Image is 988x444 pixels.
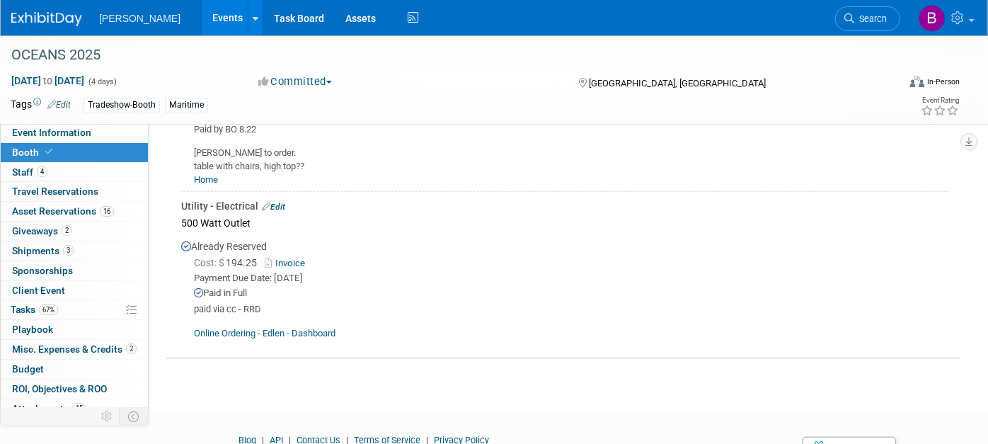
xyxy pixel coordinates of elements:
span: Misc. Expenses & Credits [12,343,137,355]
a: Sponsorships [1,261,148,280]
span: [GEOGRAPHIC_DATA], [GEOGRAPHIC_DATA] [589,78,766,89]
span: 194.25 [194,257,263,268]
a: Event Information [1,123,148,142]
div: Paid by BO 8.22 [194,124,949,136]
span: Budget [12,363,44,375]
img: Buse Onen [919,5,946,32]
td: Tags [11,97,71,113]
img: Format-Inperson.png [910,76,924,87]
span: Attachments [12,403,86,414]
span: Sponsorships [12,265,73,276]
span: 2 [62,225,72,236]
span: (4 days) [87,77,117,86]
a: Asset Reservations16 [1,202,148,221]
a: Tasks67% [1,300,148,319]
a: Booth [1,143,148,162]
span: Playbook [12,324,53,335]
a: Playbook [1,320,148,339]
span: Asset Reservations [12,205,114,217]
div: Already Reserved [181,68,949,187]
span: Search [854,13,887,24]
div: Already Reserved [181,232,949,340]
img: ExhibitDay [11,12,82,26]
span: Travel Reservations [12,186,98,197]
div: Maritime [165,98,208,113]
div: 500 Watt Outlet [181,213,949,232]
a: Shipments3 [1,241,148,261]
a: Home [194,174,218,185]
div: Payment Due Date: [DATE] [194,272,949,285]
a: Client Event [1,281,148,300]
span: Giveaways [12,225,72,237]
div: Event Format [820,74,960,95]
span: Staff [12,166,47,178]
a: Invoice [265,258,311,268]
div: In-Person [926,76,960,87]
a: Budget [1,360,148,379]
a: Staff4 [1,163,148,182]
span: Event Information [12,127,91,138]
div: OCEANS 2025 [6,42,879,68]
div: Paid in Full [194,287,949,300]
span: 3 [63,245,74,256]
div: Event Rating [921,97,959,104]
a: ROI, Objectives & ROO [1,380,148,399]
div: [PERSON_NAME] to order. table with chairs, high top?? [181,135,949,186]
a: Online Ordering - Edlen - Dashboard [194,328,335,338]
td: Personalize Event Tab Strip [95,407,120,426]
a: Travel Reservations [1,182,148,201]
a: Misc. Expenses & Credits2 [1,340,148,359]
span: Tasks [11,304,58,315]
span: 16 [100,206,114,217]
span: to [41,75,54,86]
span: 2 [126,343,137,354]
a: Attachments15 [1,399,148,419]
i: Booth reservation complete [45,148,52,156]
span: ROI, Objectives & ROO [12,383,107,394]
span: Client Event [12,285,65,296]
div: Utility - Electrical [181,199,949,213]
span: 4 [37,166,47,177]
span: 15 [72,403,86,414]
span: [DATE] [DATE] [11,74,85,87]
td: Toggle Event Tabs [120,407,149,426]
div: paid via cc - RRD [194,304,949,316]
div: Tradeshow-Booth [84,98,160,113]
a: Edit [47,100,71,110]
a: Giveaways2 [1,222,148,241]
button: Committed [253,74,338,89]
span: 67% [39,304,58,315]
span: Booth [12,147,55,158]
a: Search [835,6,900,31]
span: Shipments [12,245,74,256]
span: [PERSON_NAME] [99,13,180,24]
a: Edit [262,202,285,212]
span: Cost: $ [194,257,226,268]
